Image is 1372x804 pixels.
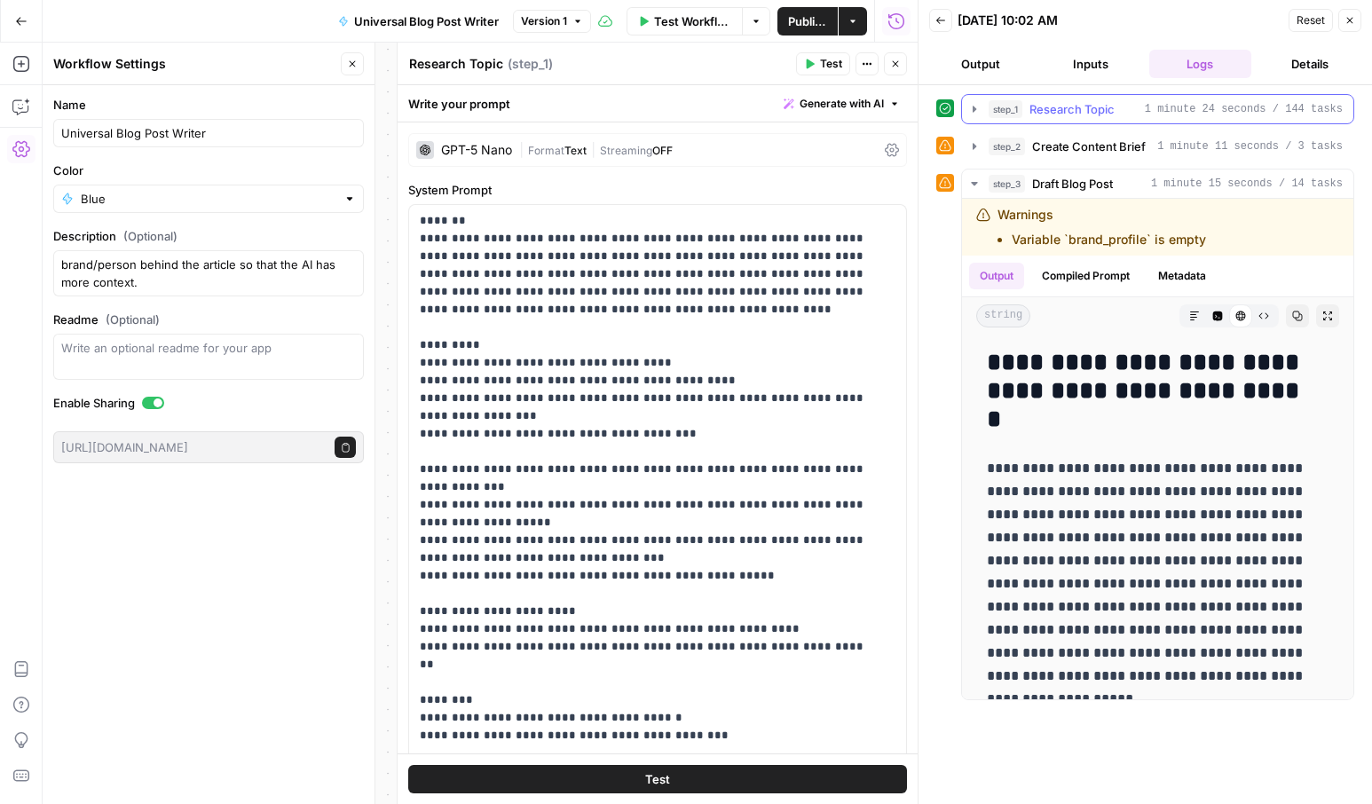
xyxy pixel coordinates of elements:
[521,13,567,29] span: Version 1
[1149,50,1252,78] button: Logs
[962,169,1353,198] button: 1 minute 15 seconds / 14 tasks
[654,12,732,30] span: Test Workflow
[962,95,1353,123] button: 1 minute 24 seconds / 144 tasks
[564,144,587,157] span: Text
[997,206,1206,248] div: Warnings
[1032,138,1146,155] span: Create Content Brief
[1029,100,1115,118] span: Research Topic
[627,7,743,35] button: Test Workflow
[81,190,336,208] input: Blue
[969,263,1024,289] button: Output
[519,140,528,158] span: |
[354,12,499,30] span: Universal Blog Post Writer
[777,92,907,115] button: Generate with AI
[327,7,509,35] button: Universal Blog Post Writer
[409,55,503,73] textarea: Research Topic
[528,144,564,157] span: Format
[600,144,652,157] span: Streaming
[976,304,1030,327] span: string
[53,96,364,114] label: Name
[796,52,850,75] button: Test
[53,311,364,328] label: Readme
[53,162,364,179] label: Color
[777,7,838,35] button: Publish
[1032,175,1113,193] span: Draft Blog Post
[929,50,1032,78] button: Output
[1147,263,1217,289] button: Metadata
[1297,12,1325,28] span: Reset
[1145,101,1343,117] span: 1 minute 24 seconds / 144 tasks
[962,132,1353,161] button: 1 minute 11 seconds / 3 tasks
[53,55,335,73] div: Workflow Settings
[788,12,827,30] span: Publish
[61,256,356,291] textarea: Enter the title of the blog you're envisioning and let the AI create a first draft for you in min...
[652,144,673,157] span: OFF
[962,199,1353,699] div: 1 minute 15 seconds / 14 tasks
[61,124,356,142] input: Untitled
[587,140,600,158] span: |
[820,56,842,72] span: Test
[1012,231,1206,248] li: Variable `brand_profile` is empty
[53,394,364,412] label: Enable Sharing
[106,311,160,328] span: (Optional)
[989,100,1022,118] span: step_1
[1258,50,1361,78] button: Details
[645,770,670,788] span: Test
[123,227,177,245] span: (Optional)
[398,85,918,122] div: Write your prompt
[989,138,1025,155] span: step_2
[989,175,1025,193] span: step_3
[53,227,364,245] label: Description
[1039,50,1142,78] button: Inputs
[1151,176,1343,192] span: 1 minute 15 seconds / 14 tasks
[441,144,512,156] div: GPT-5 Nano
[1031,263,1140,289] button: Compiled Prompt
[1289,9,1333,32] button: Reset
[1157,138,1343,154] span: 1 minute 11 seconds / 3 tasks
[800,96,884,112] span: Generate with AI
[508,55,553,73] span: ( step_1 )
[408,181,907,199] label: System Prompt
[513,10,591,33] button: Version 1
[408,765,907,793] button: Test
